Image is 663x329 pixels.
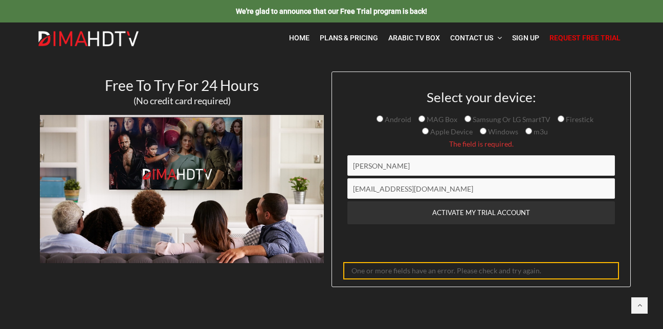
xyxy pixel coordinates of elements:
span: Contact Us [450,34,493,42]
span: Windows [487,127,518,136]
span: MAG Box [425,115,457,124]
span: Sign Up [512,34,539,42]
a: We're glad to announce that our Free Trial program is back! [236,7,427,15]
input: Windows [480,128,487,134]
span: Arabic TV Box [388,34,440,42]
input: Name [347,155,615,176]
input: Firestick [558,115,564,122]
span: Request Free Trial [549,34,621,42]
input: ACTIVATE MY TRIAL ACCOUNT [347,201,615,224]
input: Samsung Or LG SmartTV [465,115,471,122]
input: Apple Device [422,128,429,134]
span: (No credit card required) [134,95,231,106]
input: Email [347,178,615,199]
span: m3u [532,127,548,136]
a: Contact Us [445,28,507,49]
a: Arabic TV Box [383,28,445,49]
img: Dima HDTV [37,31,140,47]
a: Back to top [631,297,648,314]
span: Plans & Pricing [320,34,378,42]
a: Plans & Pricing [315,28,383,49]
span: Home [289,34,310,42]
a: Request Free Trial [544,28,626,49]
span: The field is required. [347,138,615,150]
span: Android [383,115,411,124]
span: Firestick [564,115,593,124]
input: Android [377,115,383,122]
div: One or more fields have an error. Please check and try again. [343,262,619,279]
input: m3u [525,128,532,134]
span: Samsung Or LG SmartTV [471,115,550,124]
a: Home [284,28,315,49]
span: Free To Try For 24 Hours [105,77,259,94]
span: Select your device: [427,89,536,105]
form: Contact form [340,90,623,279]
input: MAG Box [418,115,425,122]
span: Apple Device [429,127,473,136]
a: Sign Up [507,28,544,49]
